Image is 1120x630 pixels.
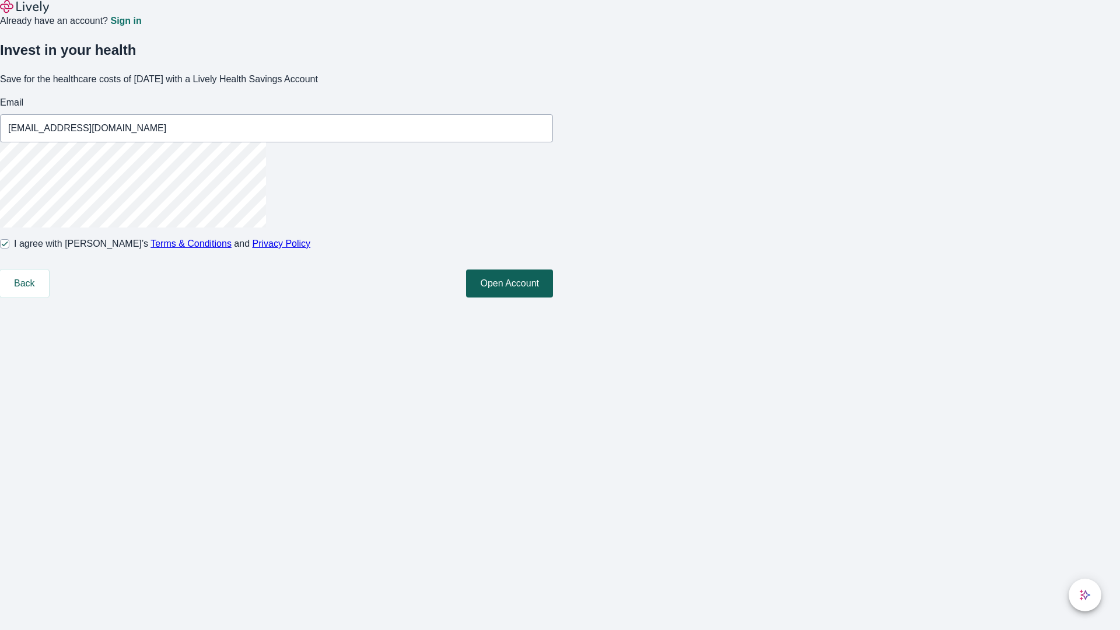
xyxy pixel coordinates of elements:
a: Sign in [110,16,141,26]
button: Open Account [466,269,553,297]
a: Terms & Conditions [150,239,232,249]
svg: Lively AI Assistant [1079,589,1091,601]
span: I agree with [PERSON_NAME]’s and [14,237,310,251]
a: Privacy Policy [253,239,311,249]
button: chat [1069,579,1101,611]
